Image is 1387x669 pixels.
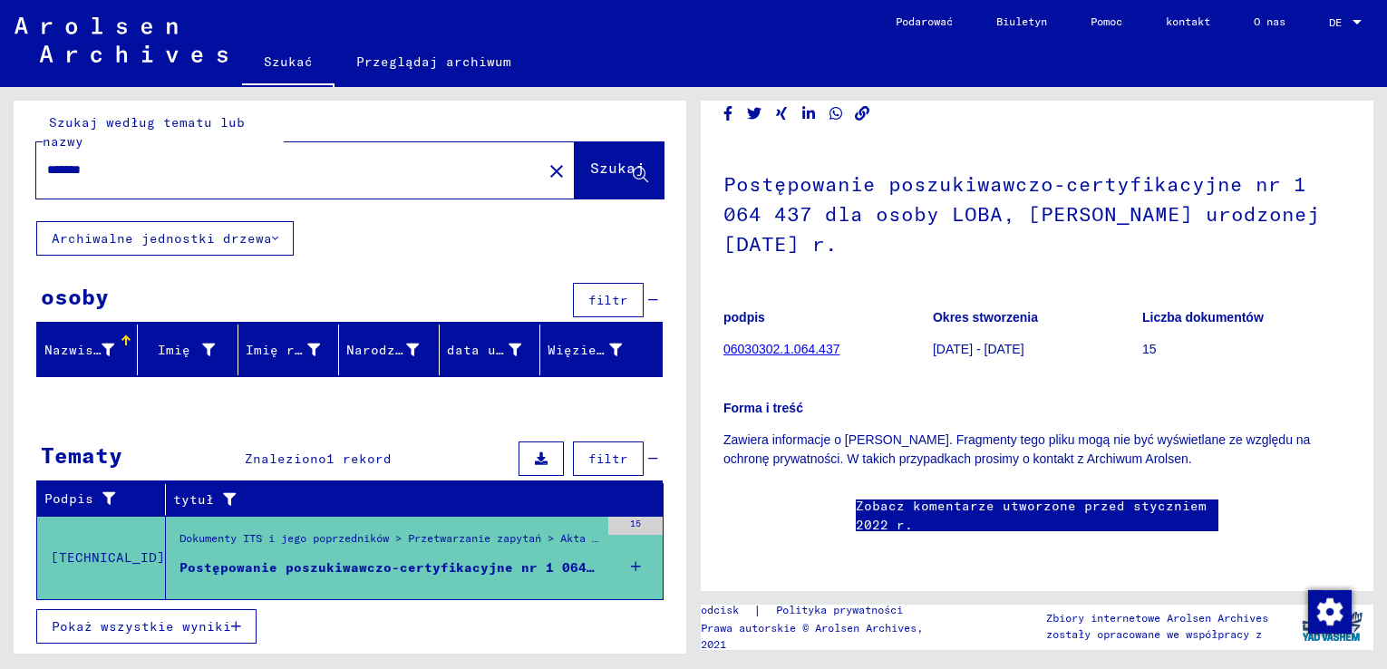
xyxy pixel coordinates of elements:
[853,102,872,125] button: Kopiuj link
[138,325,238,375] mat-header-cell: Imię
[1091,15,1122,28] font: Pomoc
[51,549,165,566] font: [TECHNICAL_ID]
[44,485,170,514] div: Podpis
[36,221,294,256] button: Archiwalne jednostki drzewa
[701,621,923,651] font: Prawa autorskie © Arolsen Archives, 2021
[1329,15,1342,29] font: DE
[996,15,1047,28] font: Biuletyn
[827,102,846,125] button: Udostępnij na WhatsAppie
[933,342,1024,356] font: [DATE] - [DATE]
[1142,342,1157,356] font: 15
[896,15,953,28] font: Podarować
[346,342,420,358] font: Narodziny
[37,325,138,375] mat-header-cell: Nazwisko
[548,335,645,364] div: Więzień nr
[588,451,628,467] font: filtr
[573,283,644,317] button: filtr
[573,441,644,476] button: filtr
[701,601,753,620] a: odcisk
[356,53,511,70] font: Przeglądaj archiwum
[1307,589,1351,633] div: Zmiana zgody
[264,53,313,70] font: Szukać
[339,325,440,375] mat-header-cell: Narodziny
[723,432,1310,466] font: Zawiera informacje o [PERSON_NAME]. Fragmenty tego pliku mogą nie być wyświetlane ze względu na o...
[246,342,335,358] font: Imię rodowe
[44,342,110,358] font: Nazwisko
[447,342,561,358] font: data urodzenia
[856,498,1207,533] font: Zobacz komentarze utworzone przed styczniem 2022 r.
[326,451,392,467] font: 1 rekord
[1298,604,1366,649] img: yv_logo.png
[44,490,93,507] font: Podpis
[44,335,137,364] div: Nazwisko
[723,342,839,356] a: 06030302.1.064.437
[772,102,791,125] button: Udostępnij na Xing
[145,335,238,364] div: Imię
[41,441,122,469] font: Tematy
[335,40,533,83] a: Przeglądaj archiwum
[723,401,803,415] font: Forma i treść
[52,230,272,247] font: Archiwalne jednostki drzewa
[776,603,903,616] font: Polityka prywatności
[548,342,629,358] font: Więzień nr
[43,114,245,150] font: Szukaj według tematu lub nazwy
[158,342,190,358] font: Imię
[630,518,641,529] font: 15
[1308,590,1352,634] img: Zmiana zgody
[15,17,228,63] img: Arolsen_neg.svg
[575,142,664,199] button: Szukaj
[346,335,441,364] div: Narodziny
[588,292,628,308] font: filtr
[540,325,662,375] mat-header-cell: Więzień nr
[753,602,761,618] font: |
[1142,310,1264,325] font: Liczba dokumentów
[447,335,544,364] div: data urodzenia
[440,325,540,375] mat-header-cell: data urodzenia
[723,171,1320,257] font: Postępowanie poszukiwawczo-certyfikacyjne nr 1 064 437 dla osoby LOBA, [PERSON_NAME] urodzonej [D...
[800,102,819,125] button: Udostępnij na LinkedIn
[179,559,1027,576] font: Postępowanie poszukiwawczo-certyfikacyjne nr 1 064 437 dla osoby LOBA, [PERSON_NAME] urodzonej [D...
[173,485,645,514] div: tytuł
[723,310,765,325] font: podpis
[856,497,1218,535] a: Zobacz komentarze utworzone przed styczniem 2022 r.
[238,325,339,375] mat-header-cell: Imię rodowe
[246,335,343,364] div: Imię rodowe
[590,159,645,177] font: Szukaj
[538,152,575,189] button: Jasne
[242,40,335,87] a: Szukać
[52,618,231,635] font: Pokaż wszystkie wyniki
[745,102,764,125] button: Udostępnij na Twitterze
[1046,627,1262,641] font: zostały opracowane we współpracy z
[546,160,567,182] mat-icon: close
[761,601,925,620] a: Polityka prywatności
[1046,611,1268,625] font: Zbiory internetowe Arolsen Archives
[719,102,738,125] button: Udostępnij na Facebooku
[1166,15,1210,28] font: kontakt
[245,451,326,467] font: Znaleziono
[36,609,257,644] button: Pokaż wszystkie wyniki
[173,491,214,508] font: tytuł
[701,603,739,616] font: odcisk
[41,283,109,310] font: osoby
[1254,15,1285,28] font: O nas
[933,310,1038,325] font: Okres stworzenia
